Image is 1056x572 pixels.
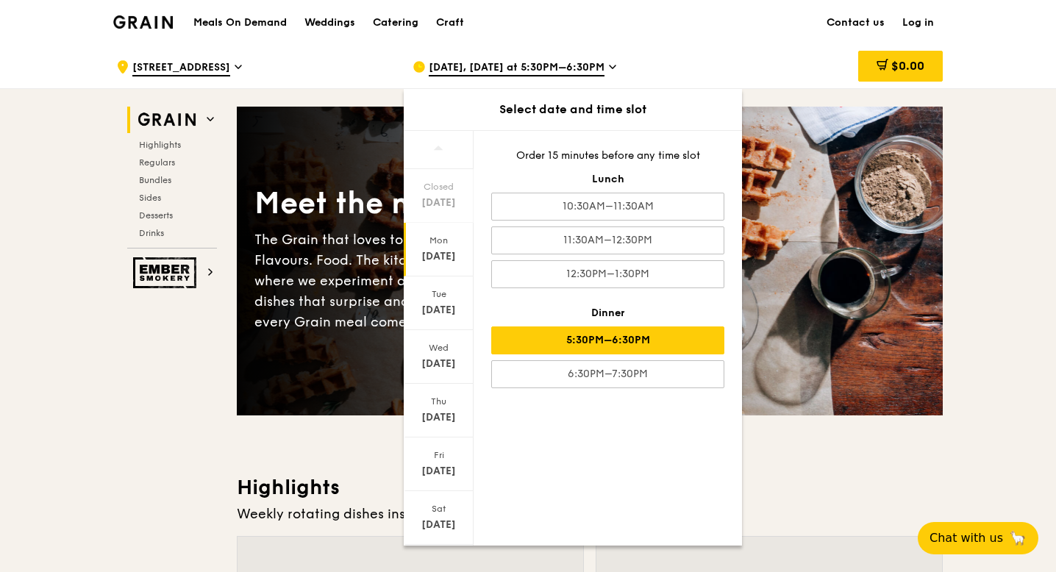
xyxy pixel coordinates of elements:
[364,1,427,45] a: Catering
[406,449,471,461] div: Fri
[406,249,471,264] div: [DATE]
[893,1,943,45] a: Log in
[491,260,724,288] div: 12:30PM–1:30PM
[404,101,742,118] div: Select date and time slot
[139,140,181,150] span: Highlights
[406,464,471,479] div: [DATE]
[139,157,175,168] span: Regulars
[133,107,201,133] img: Grain web logo
[406,396,471,407] div: Thu
[237,504,943,524] div: Weekly rotating dishes inspired by flavours from around the world.
[491,193,724,221] div: 10:30AM–11:30AM
[113,15,173,29] img: Grain
[373,1,418,45] div: Catering
[139,175,171,185] span: Bundles
[304,1,355,45] div: Weddings
[406,235,471,246] div: Mon
[139,228,164,238] span: Drinks
[930,529,1003,547] span: Chat with us
[406,503,471,515] div: Sat
[491,306,724,321] div: Dinner
[254,229,590,332] div: The Grain that loves to play. With ingredients. Flavours. Food. The kitchen is our happy place, w...
[406,410,471,425] div: [DATE]
[491,172,724,187] div: Lunch
[1009,529,1027,547] span: 🦙
[436,1,464,45] div: Craft
[491,326,724,354] div: 5:30PM–6:30PM
[427,1,473,45] a: Craft
[406,303,471,318] div: [DATE]
[818,1,893,45] a: Contact us
[406,357,471,371] div: [DATE]
[429,60,604,76] span: [DATE], [DATE] at 5:30PM–6:30PM
[406,342,471,354] div: Wed
[491,360,724,388] div: 6:30PM–7:30PM
[406,181,471,193] div: Closed
[406,518,471,532] div: [DATE]
[491,149,724,163] div: Order 15 minutes before any time slot
[254,184,590,224] div: Meet the new Grain
[406,196,471,210] div: [DATE]
[491,226,724,254] div: 11:30AM–12:30PM
[406,288,471,300] div: Tue
[918,522,1038,554] button: Chat with us🦙
[296,1,364,45] a: Weddings
[193,15,287,30] h1: Meals On Demand
[237,474,943,501] h3: Highlights
[133,257,201,288] img: Ember Smokery web logo
[132,60,230,76] span: [STREET_ADDRESS]
[139,193,161,203] span: Sides
[139,210,173,221] span: Desserts
[891,59,924,73] span: $0.00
